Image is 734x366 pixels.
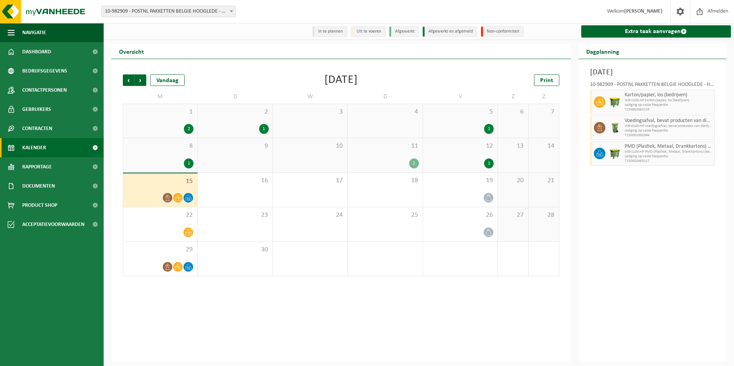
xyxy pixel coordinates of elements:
span: WB-0140-HP voedingsafval, bevat producten van dierlijke oors [625,124,713,129]
a: Extra taak aanvragen [581,25,731,38]
td: Z [529,90,559,104]
span: Print [540,77,553,84]
span: 18 [352,176,418,185]
span: WB-1100-HP karton/papier, los (bedrijven) [625,98,713,103]
img: WB-0140-HPE-GN-50 [609,122,621,134]
span: 7 [532,108,555,116]
span: 16 [202,176,268,185]
span: PMD (Plastiek, Metaal, Drankkartons) (bedrijven) [625,143,713,150]
span: 24 [277,211,344,219]
li: In te plannen [312,26,347,37]
span: 2 [202,108,268,116]
div: 1 [184,158,193,168]
li: Afgewerkt [389,26,419,37]
span: Lediging op vaste frequentie [625,103,713,107]
span: Gebruikers [22,100,51,119]
td: V [423,90,498,104]
h2: Overzicht [111,44,152,59]
span: 15 [127,177,193,186]
span: Vorige [123,74,134,86]
td: W [273,90,348,104]
div: 10-982909 - POSTNL PAKKETTEN BELGIE HOOGLEDE - HOOGLEDE [590,82,715,90]
span: 3 [277,108,344,116]
div: Vandaag [150,74,185,86]
div: 1 [259,124,269,134]
span: 20 [502,176,524,185]
span: Lediging op vaste frequentie [625,154,713,159]
span: Acceptatievoorwaarden [22,215,84,234]
span: Contactpersonen [22,81,67,100]
span: 22 [127,211,193,219]
span: Documenten [22,176,55,196]
span: 11 [352,142,418,150]
span: T250001992994 [625,133,713,138]
div: 1 [484,124,494,134]
span: 19 [427,176,494,185]
span: Voedingsafval, bevat producten van dierlijke oorsprong, onverpakt, categorie 3 [625,118,713,124]
span: Navigatie [22,23,46,42]
span: 5 [427,108,494,116]
li: Afgewerkt en afgemeld [423,26,477,37]
span: T250002663117 [625,159,713,163]
span: 14 [532,142,555,150]
li: Non-conformiteit [481,26,524,37]
a: Print [534,74,559,86]
span: Kalender [22,138,46,157]
span: 6 [502,108,524,116]
span: WB-1100-HP PMD (Plastiek, Metaal, Drankkartons) (bedrijven) [625,150,713,154]
span: Lediging op vaste frequentie [625,129,713,133]
span: 4 [352,108,418,116]
span: 27 [502,211,524,219]
span: 13 [502,142,524,150]
span: Product Shop [22,196,57,215]
span: 26 [427,211,494,219]
span: 10-982909 - POSTNL PAKKETTEN BELGIE HOOGLEDE - HOOGLEDE [102,6,235,17]
td: Z [498,90,529,104]
span: 12 [427,142,494,150]
td: M [123,90,198,104]
div: 2 [409,158,419,168]
span: 23 [202,211,268,219]
div: [DATE] [324,74,358,86]
span: 28 [532,211,555,219]
div: 1 [484,158,494,168]
li: Uit te voeren [351,26,385,37]
span: 17 [277,176,344,185]
td: D [198,90,273,104]
span: Dashboard [22,42,51,61]
span: 30 [202,246,268,254]
span: 25 [352,211,418,219]
img: WB-1100-HPE-GN-51 [609,148,621,159]
span: 10 [277,142,344,150]
span: Bedrijfsgegevens [22,61,67,81]
span: Rapportage [22,157,52,176]
span: 8 [127,142,193,150]
h2: Dagplanning [579,44,627,59]
span: T250002663155 [625,107,713,112]
span: 29 [127,246,193,254]
h3: [DATE] [590,67,715,78]
span: 21 [532,176,555,185]
span: Contracten [22,119,52,138]
td: D [348,90,423,104]
img: WB-1100-HPE-GN-51 [609,96,621,108]
span: 9 [202,142,268,150]
span: 1 [127,108,193,116]
div: 2 [184,124,193,134]
span: Volgende [135,74,146,86]
span: 10-982909 - POSTNL PAKKETTEN BELGIE HOOGLEDE - HOOGLEDE [101,6,236,17]
span: Karton/papier, los (bedrijven) [625,92,713,98]
strong: [PERSON_NAME] [624,8,663,14]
